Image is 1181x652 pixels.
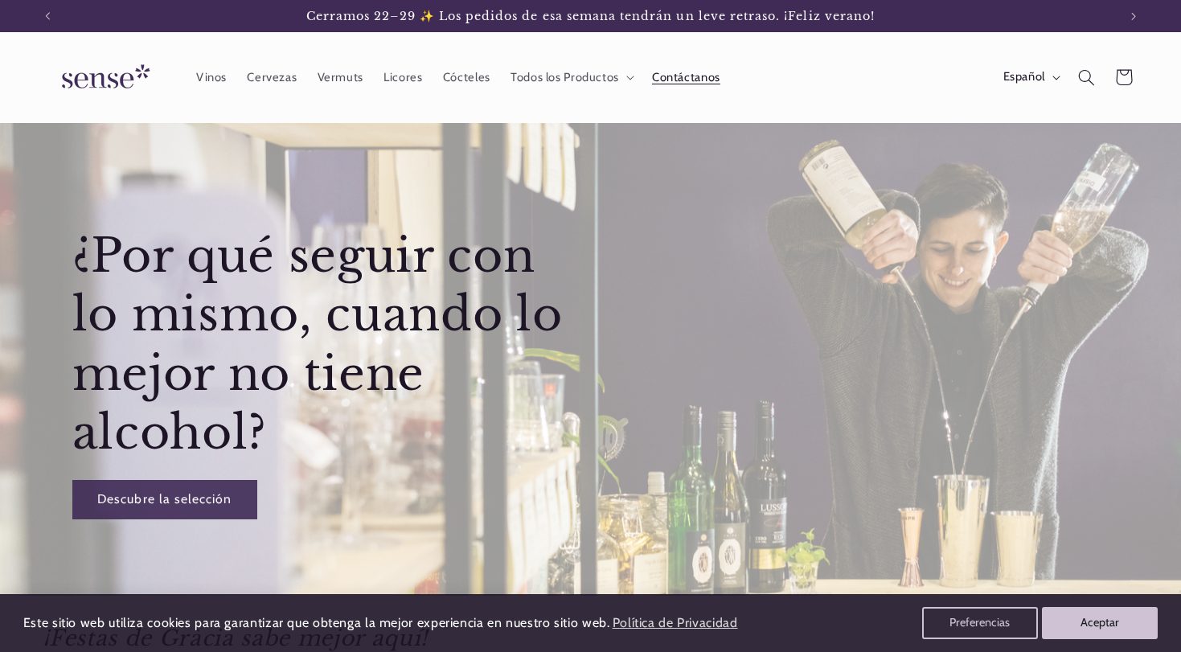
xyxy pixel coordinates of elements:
button: Aceptar [1042,607,1158,639]
a: Vinos [186,59,236,95]
span: Cervezas [247,70,297,85]
a: Contáctanos [642,59,730,95]
span: Vinos [196,70,227,85]
span: Contáctanos [652,70,720,85]
span: Todos los Productos [511,70,619,85]
a: Cócteles [433,59,500,95]
span: Licores [383,70,422,85]
a: Descubre la selección [72,480,256,519]
a: Política de Privacidad (opens in a new tab) [609,609,740,638]
span: Vermuts [318,70,363,85]
span: Cerramos 22–29 ✨ Los pedidos de esa semana tendrán un leve retraso. ¡Feliz verano! [306,9,875,23]
img: Sense [43,55,163,100]
button: Español [993,61,1068,93]
summary: Búsqueda [1068,59,1105,96]
span: Español [1003,68,1045,86]
button: Preferencias [922,607,1038,639]
a: Vermuts [307,59,374,95]
a: Licores [374,59,433,95]
h2: ¿Por qué seguir con lo mismo, cuando lo mejor no tiene alcohol? [72,227,587,463]
summary: Todos los Productos [500,59,642,95]
a: Sense [36,48,170,107]
span: Este sitio web utiliza cookies para garantizar que obtenga la mejor experiencia en nuestro sitio ... [23,615,610,630]
a: Cervezas [237,59,307,95]
span: Cócteles [443,70,490,85]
